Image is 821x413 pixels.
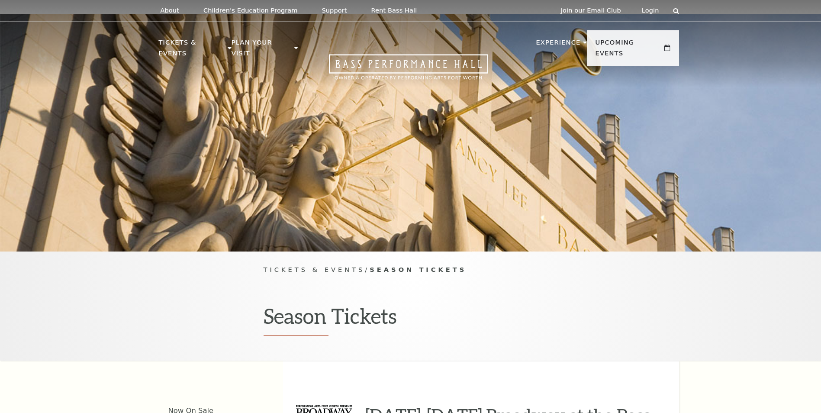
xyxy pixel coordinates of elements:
span: Tickets & Events [264,266,365,273]
p: Support [322,7,347,14]
p: Children's Education Program [203,7,298,14]
p: Plan Your Visit [232,37,292,64]
p: Upcoming Events [596,37,663,64]
p: / [264,265,558,275]
p: Rent Bass Hall [371,7,417,14]
p: Tickets & Events [159,37,226,64]
p: About [161,7,179,14]
p: Experience [536,37,580,53]
span: Season Tickets [370,266,467,273]
h1: Season Tickets [264,303,558,336]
